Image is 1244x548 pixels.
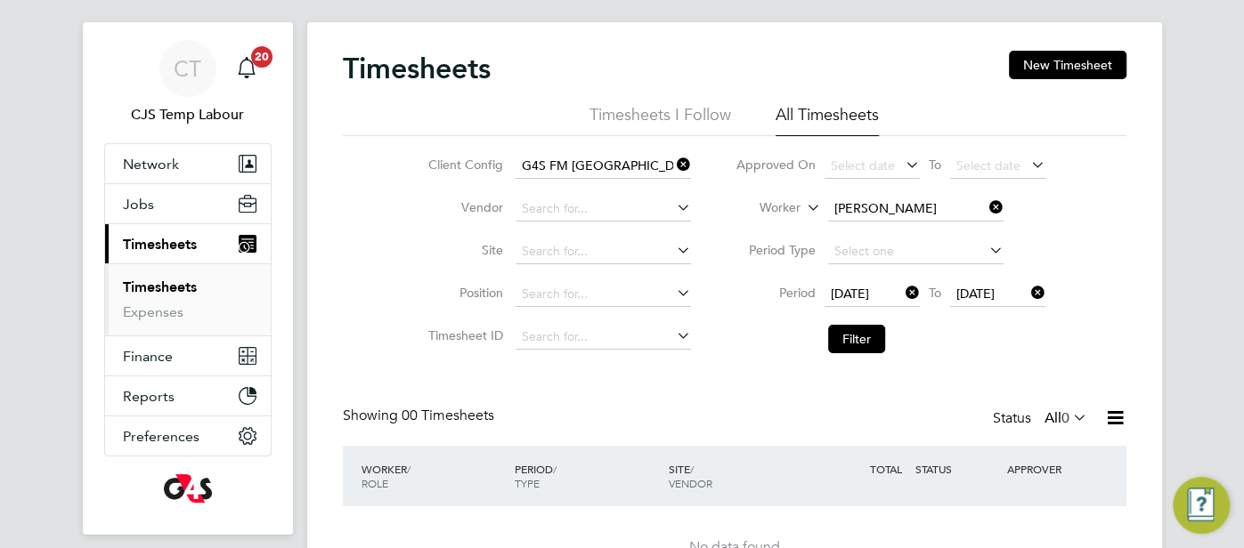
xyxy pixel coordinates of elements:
[911,453,1004,485] div: STATUS
[589,104,731,136] li: Timesheets I Follow
[407,462,411,476] span: /
[828,325,885,353] button: Filter
[423,242,503,258] label: Site
[164,474,212,503] img: g4s-logo-retina.png
[423,199,503,215] label: Vendor
[923,153,947,176] span: To
[105,336,271,375] button: Finance
[105,144,271,183] button: Network
[736,242,816,258] label: Period Type
[736,285,816,301] label: Period
[553,462,557,476] span: /
[402,407,494,424] span: 00 Timesheets
[510,453,664,499] div: PERIOD
[104,474,272,503] a: Go to home page
[123,196,154,213] span: Jobs
[664,453,818,499] div: SITE
[956,157,1020,173] span: Select date
[123,278,197,295] a: Timesheets
[104,40,272,125] a: CTCJS Temp Labour
[516,239,691,264] input: Search for...
[105,376,271,415] button: Reports
[776,104,879,136] li: All Timesheets
[251,46,272,68] span: 20
[831,157,895,173] span: Select date
[123,156,179,173] span: Network
[123,388,175,405] span: Reports
[357,453,511,499] div: WORKER
[923,281,947,304] span: To
[720,199,801,217] label: Worker
[423,285,503,301] label: Position
[104,104,272,125] span: CJS Temp Labour
[516,325,691,350] input: Search for...
[1003,453,1095,485] div: APPROVER
[174,57,201,80] span: CT
[1173,477,1230,534] button: Engage Resource Center
[736,157,816,173] label: Approved On
[1009,51,1126,79] button: New Timesheet
[229,40,264,97] a: 20
[516,197,691,222] input: Search for...
[362,476,388,490] span: ROLE
[515,476,540,490] span: TYPE
[123,236,197,253] span: Timesheets
[828,197,1004,222] input: Search for...
[105,224,271,263] button: Timesheets
[516,154,691,179] input: Search for...
[105,416,271,455] button: Preferences
[423,157,503,173] label: Client Config
[516,282,691,307] input: Search for...
[105,184,271,223] button: Jobs
[105,263,271,335] div: Timesheets
[123,428,199,445] span: Preferences
[956,286,995,302] span: [DATE]
[870,462,902,476] span: TOTAL
[993,407,1091,431] div: Status
[831,286,869,302] span: [DATE]
[423,327,503,343] label: Timesheet ID
[123,348,173,365] span: Finance
[669,476,712,490] span: VENDOR
[83,22,293,535] nav: Main navigation
[123,303,183,320] a: Expenses
[1045,409,1087,427] label: All
[343,51,491,86] h2: Timesheets
[1061,409,1069,427] span: 0
[828,239,1004,264] input: Select one
[343,407,498,425] div: Showing
[690,462,694,476] span: /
